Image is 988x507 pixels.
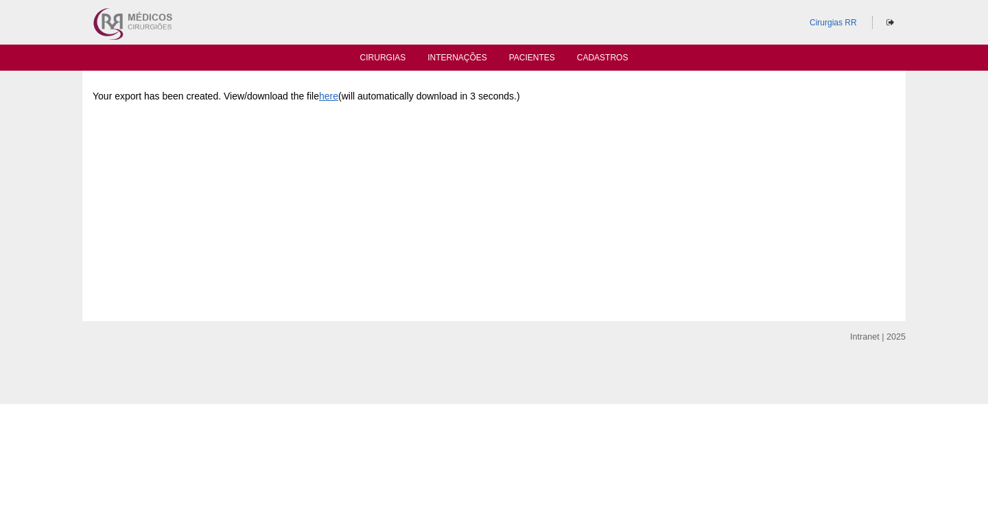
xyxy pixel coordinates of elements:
a: Cirurgias [360,53,406,67]
a: Cadastros [577,53,628,67]
a: here [319,91,338,102]
a: Pacientes [509,53,555,67]
i: Sair [886,19,894,27]
p: Your export has been created. View/download the file (will automatically download in 3 seconds.) [93,90,895,103]
a: Internações [427,53,487,67]
a: Cirurgias RR [810,18,857,27]
div: Intranet | 2025 [850,330,906,344]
